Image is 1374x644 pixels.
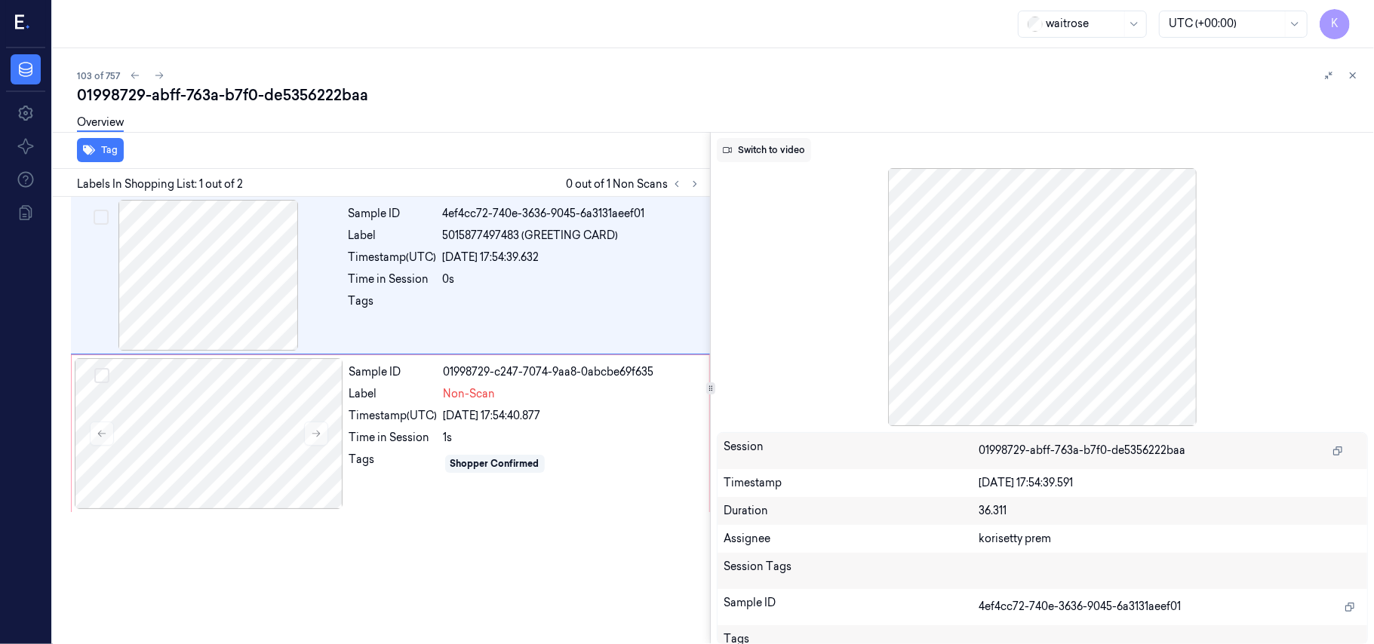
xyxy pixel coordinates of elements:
div: Session [724,439,979,463]
div: Tags [349,452,438,476]
div: [DATE] 17:54:39.632 [443,250,701,265]
div: Sample ID [724,595,979,619]
div: Sample ID [349,206,437,222]
div: Shopper Confirmed [450,457,539,471]
span: 01998729-abff-763a-b7f0-de5356222baa [979,443,1185,458]
div: Assignee [724,531,979,547]
div: [DATE] 17:54:39.591 [979,475,1361,491]
div: 01998729-abff-763a-b7f0-de5356222baa [77,84,1362,106]
button: Select row [94,210,109,225]
span: Labels In Shopping List: 1 out of 2 [77,176,243,192]
div: [DATE] 17:54:40.877 [444,408,700,424]
div: Tags [349,293,437,317]
span: 0 out of 1 Non Scans [566,175,704,193]
div: Session Tags [724,559,979,583]
div: Timestamp [724,475,979,491]
div: Label [349,228,437,244]
div: Timestamp (UTC) [349,250,437,265]
button: Select row [94,368,109,383]
span: 5015877497483 (GREETING CARD) [443,228,619,244]
div: Timestamp (UTC) [349,408,438,424]
button: Switch to video [717,138,811,162]
span: 103 of 757 [77,69,120,82]
a: Overview [77,115,124,132]
div: korisetty prem [979,531,1361,547]
div: Time in Session [349,271,437,287]
button: K [1320,9,1350,39]
div: 1s [444,430,700,446]
div: Label [349,386,438,402]
div: Sample ID [349,364,438,380]
div: 01998729-c247-7074-9aa8-0abcbe69f635 [444,364,700,380]
div: 0s [443,271,701,287]
div: Time in Session [349,430,438,446]
button: Tag [77,138,124,162]
span: Non-Scan [444,386,496,402]
div: 4ef4cc72-740e-3636-9045-6a3131aeef01 [443,206,701,222]
span: 4ef4cc72-740e-3636-9045-6a3131aeef01 [979,599,1181,615]
div: 36.311 [979,503,1361,519]
div: Duration [724,503,979,519]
